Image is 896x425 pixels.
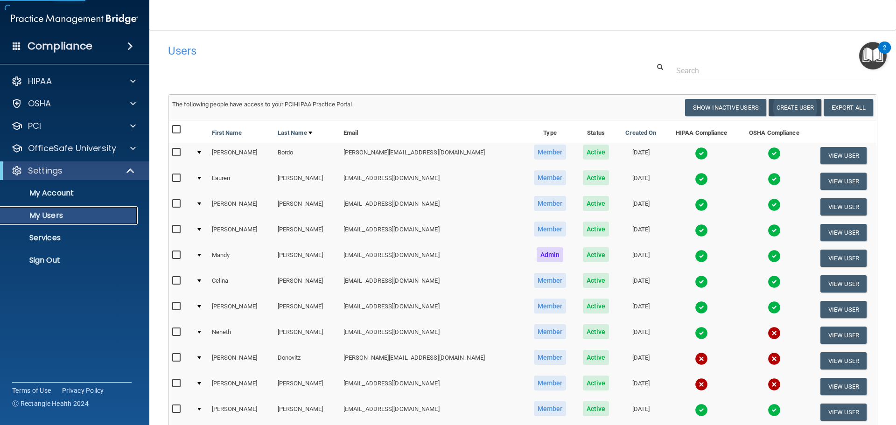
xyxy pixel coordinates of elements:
[340,120,525,143] th: Email
[208,194,274,220] td: [PERSON_NAME]
[685,99,766,116] button: Show Inactive Users
[6,233,133,243] p: Services
[617,143,665,168] td: [DATE]
[824,99,873,116] a: Export All
[12,386,51,395] a: Terms of Use
[212,127,242,139] a: First Name
[695,198,708,211] img: tick.e7d51cea.svg
[583,222,609,237] span: Active
[820,301,867,318] button: View User
[274,271,340,297] td: [PERSON_NAME]
[274,374,340,399] td: [PERSON_NAME]
[278,127,312,139] a: Last Name
[534,324,567,339] span: Member
[208,220,274,245] td: [PERSON_NAME]
[859,42,887,70] button: Open Resource Center, 2 new notifications
[768,378,781,391] img: cross.ca9f0e7f.svg
[28,120,41,132] p: PCI
[583,299,609,314] span: Active
[208,322,274,348] td: Neneth
[820,198,867,216] button: View User
[208,374,274,399] td: [PERSON_NAME]
[583,145,609,160] span: Active
[534,222,567,237] span: Member
[534,376,567,390] span: Member
[340,374,525,399] td: [EMAIL_ADDRESS][DOMAIN_NAME]
[617,168,665,194] td: [DATE]
[340,220,525,245] td: [EMAIL_ADDRESS][DOMAIN_NAME]
[6,188,133,198] p: My Account
[768,147,781,160] img: tick.e7d51cea.svg
[62,386,104,395] a: Privacy Policy
[676,62,870,79] input: Search
[534,196,567,211] span: Member
[28,76,52,87] p: HIPAA
[617,271,665,297] td: [DATE]
[583,273,609,288] span: Active
[768,250,781,263] img: tick.e7d51cea.svg
[583,247,609,262] span: Active
[340,297,525,322] td: [EMAIL_ADDRESS][DOMAIN_NAME]
[695,147,708,160] img: tick.e7d51cea.svg
[6,211,133,220] p: My Users
[738,120,810,143] th: OSHA Compliance
[208,399,274,425] td: [PERSON_NAME]
[617,297,665,322] td: [DATE]
[820,224,867,241] button: View User
[340,143,525,168] td: [PERSON_NAME][EMAIL_ADDRESS][DOMAIN_NAME]
[274,322,340,348] td: [PERSON_NAME]
[820,147,867,164] button: View User
[768,275,781,288] img: tick.e7d51cea.svg
[274,399,340,425] td: [PERSON_NAME]
[695,352,708,365] img: cross.ca9f0e7f.svg
[583,376,609,390] span: Active
[534,145,567,160] span: Member
[274,143,340,168] td: Bordo
[768,198,781,211] img: tick.e7d51cea.svg
[168,45,576,57] h4: Users
[12,399,89,408] span: Ⓒ Rectangle Health 2024
[583,350,609,365] span: Active
[768,173,781,186] img: tick.e7d51cea.svg
[625,127,656,139] a: Created On
[340,194,525,220] td: [EMAIL_ADDRESS][DOMAIN_NAME]
[11,76,136,87] a: HIPAA
[208,348,274,374] td: [PERSON_NAME]
[768,404,781,417] img: tick.e7d51cea.svg
[340,245,525,271] td: [EMAIL_ADDRESS][DOMAIN_NAME]
[583,170,609,185] span: Active
[617,374,665,399] td: [DATE]
[820,250,867,267] button: View User
[768,224,781,237] img: tick.e7d51cea.svg
[525,120,575,143] th: Type
[208,245,274,271] td: Mandy
[883,48,886,60] div: 2
[534,350,567,365] span: Member
[11,120,136,132] a: PCI
[665,120,738,143] th: HIPAA Compliance
[695,404,708,417] img: tick.e7d51cea.svg
[820,404,867,421] button: View User
[208,271,274,297] td: Celina
[769,99,821,116] button: Create User
[820,275,867,293] button: View User
[340,168,525,194] td: [EMAIL_ADDRESS][DOMAIN_NAME]
[208,143,274,168] td: [PERSON_NAME]
[583,324,609,339] span: Active
[695,378,708,391] img: cross.ca9f0e7f.svg
[695,275,708,288] img: tick.e7d51cea.svg
[617,348,665,374] td: [DATE]
[695,173,708,186] img: tick.e7d51cea.svg
[208,297,274,322] td: [PERSON_NAME]
[274,348,340,374] td: Donovitz
[820,352,867,369] button: View User
[11,10,138,28] img: PMB logo
[695,301,708,314] img: tick.e7d51cea.svg
[28,165,63,176] p: Settings
[534,401,567,416] span: Member
[28,143,116,154] p: OfficeSafe University
[28,40,92,53] h4: Compliance
[820,378,867,395] button: View User
[537,247,564,262] span: Admin
[617,220,665,245] td: [DATE]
